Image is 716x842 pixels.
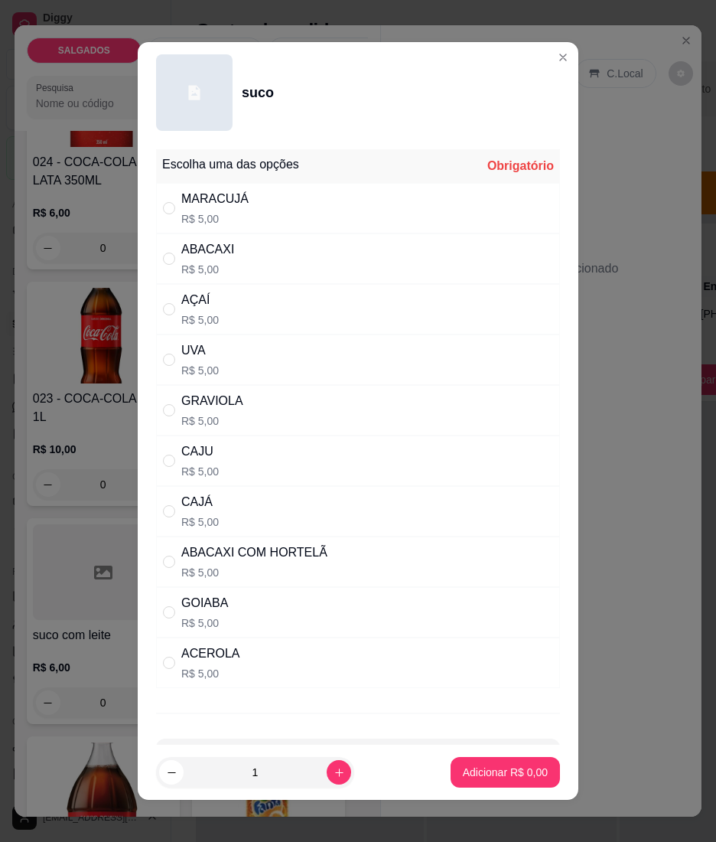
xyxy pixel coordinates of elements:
[551,45,575,70] button: Close
[181,190,249,208] div: MARACUJÁ
[451,757,560,788] button: Adicionar R$ 0,00
[242,82,274,103] div: suco
[181,645,239,663] div: ACEROLA
[487,157,554,175] div: Obrigatório
[181,262,234,277] p: R$ 5,00
[181,392,243,410] div: GRAVIOLA
[181,615,228,631] p: R$ 5,00
[181,442,219,461] div: CAJU
[181,514,219,530] p: R$ 5,00
[181,594,228,612] div: GOIABA
[181,211,249,227] p: R$ 5,00
[327,760,351,785] button: increase-product-quantity
[162,155,299,174] div: Escolha uma das opções
[181,464,219,479] p: R$ 5,00
[181,493,219,511] div: CAJÁ
[181,312,219,328] p: R$ 5,00
[463,765,548,780] p: Adicionar R$ 0,00
[181,666,239,681] p: R$ 5,00
[181,341,219,360] div: UVA
[181,543,327,562] div: ABACAXI COM HORTELÃ
[181,565,327,580] p: R$ 5,00
[159,760,184,785] button: decrease-product-quantity
[181,240,234,259] div: ABACAXI
[181,291,219,309] div: AÇAÍ
[181,413,243,429] p: R$ 5,00
[181,363,219,378] p: R$ 5,00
